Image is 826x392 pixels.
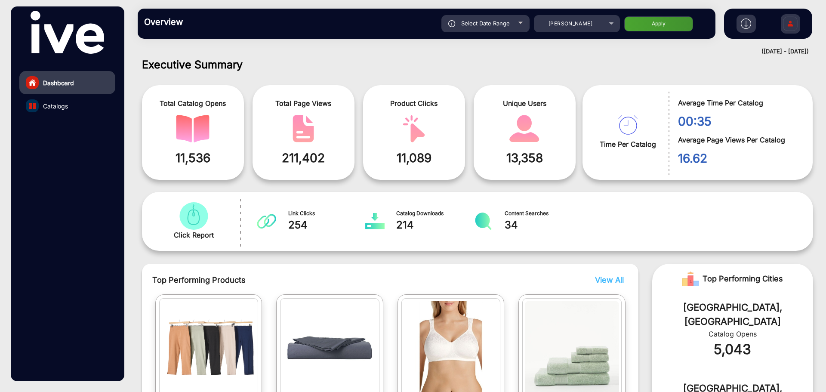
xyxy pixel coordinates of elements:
[624,16,693,31] button: Apply
[174,230,214,240] span: Click Report
[505,217,583,233] span: 34
[370,98,459,108] span: Product Clicks
[396,217,474,233] span: 214
[287,115,320,142] img: catalog
[678,135,800,145] span: Average Page Views Per Catalog
[678,149,800,167] span: 16.62
[176,115,210,142] img: catalog
[480,149,569,167] span: 13,358
[257,213,276,230] img: catalog
[259,98,348,108] span: Total Page Views
[288,217,366,233] span: 254
[365,213,385,230] img: catalog
[177,202,210,230] img: catalog
[19,71,115,94] a: Dashboard
[148,98,237,108] span: Total Catalog Opens
[461,20,510,27] span: Select Date Range
[508,115,541,142] img: catalog
[474,213,493,230] img: catalog
[148,149,237,167] span: 11,536
[370,149,459,167] span: 11,089
[142,58,813,71] h1: Executive Summary
[43,102,68,111] span: Catalogs
[152,274,515,286] span: Top Performing Products
[682,270,699,287] img: Rank image
[505,210,583,217] span: Content Searches
[448,20,456,27] img: icon
[781,10,799,40] img: Sign%20Up.svg
[144,17,265,27] h3: Overview
[288,210,366,217] span: Link Clicks
[31,11,104,54] img: vmg-logo
[741,19,751,29] img: h2download.svg
[593,274,622,286] button: View All
[396,210,474,217] span: Catalog Downloads
[678,98,800,108] span: Average Time Per Catalog
[665,329,800,339] div: Catalog Opens
[549,20,592,27] span: [PERSON_NAME]
[43,78,74,87] span: Dashboard
[678,112,800,130] span: 00:35
[397,115,431,142] img: catalog
[595,275,624,284] span: View All
[480,98,569,108] span: Unique Users
[618,115,638,135] img: catalog
[259,149,348,167] span: 211,402
[129,47,809,56] div: ([DATE] - [DATE])
[19,94,115,117] a: Catalogs
[703,270,783,287] span: Top Performing Cities
[29,103,36,109] img: catalog
[665,339,800,360] div: 5,043
[28,79,36,86] img: home
[665,300,800,329] div: [GEOGRAPHIC_DATA], [GEOGRAPHIC_DATA]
